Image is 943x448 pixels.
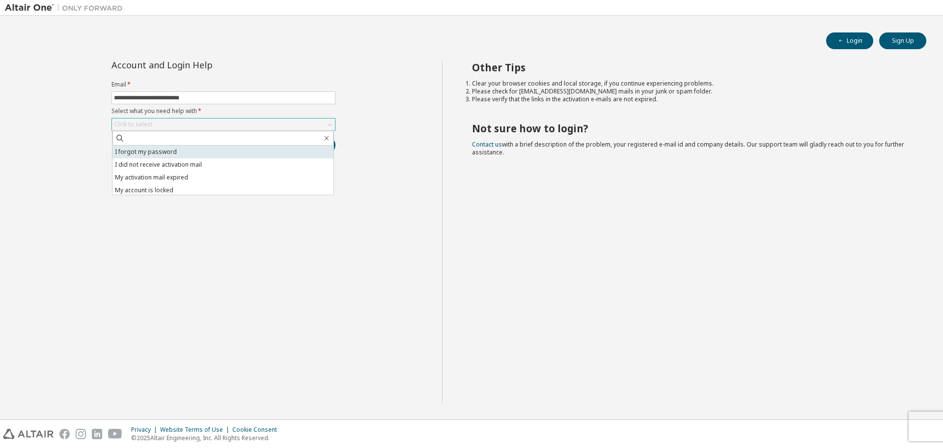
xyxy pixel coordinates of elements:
[472,140,502,149] a: Contact us
[131,426,160,434] div: Privacy
[472,80,909,88] li: Clear your browser cookies and local storage, if you continue experiencing problems.
[3,429,54,439] img: altair_logo.svg
[112,146,333,158] li: I forgot my password
[472,61,909,74] h2: Other Tips
[111,107,335,115] label: Select what you need help with
[232,426,283,434] div: Cookie Consent
[5,3,128,13] img: Altair One
[111,81,335,89] label: Email
[472,88,909,95] li: Please check for [EMAIL_ADDRESS][DOMAIN_NAME] mails in your junk or spam folder.
[76,429,86,439] img: instagram.svg
[111,61,291,69] div: Account and Login Help
[472,122,909,135] h2: Not sure how to login?
[472,95,909,103] li: Please verify that the links in the activation e-mails are not expired.
[92,429,102,439] img: linkedin.svg
[472,140,904,156] span: with a brief description of the problem, your registered e-mail id and company details. Our suppo...
[131,434,283,442] p: © 2025 Altair Engineering, Inc. All Rights Reserved.
[879,32,926,49] button: Sign Up
[112,119,335,130] div: Click to select
[59,429,70,439] img: facebook.svg
[160,426,232,434] div: Website Terms of Use
[108,429,122,439] img: youtube.svg
[826,32,873,49] button: Login
[114,120,152,128] div: Click to select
